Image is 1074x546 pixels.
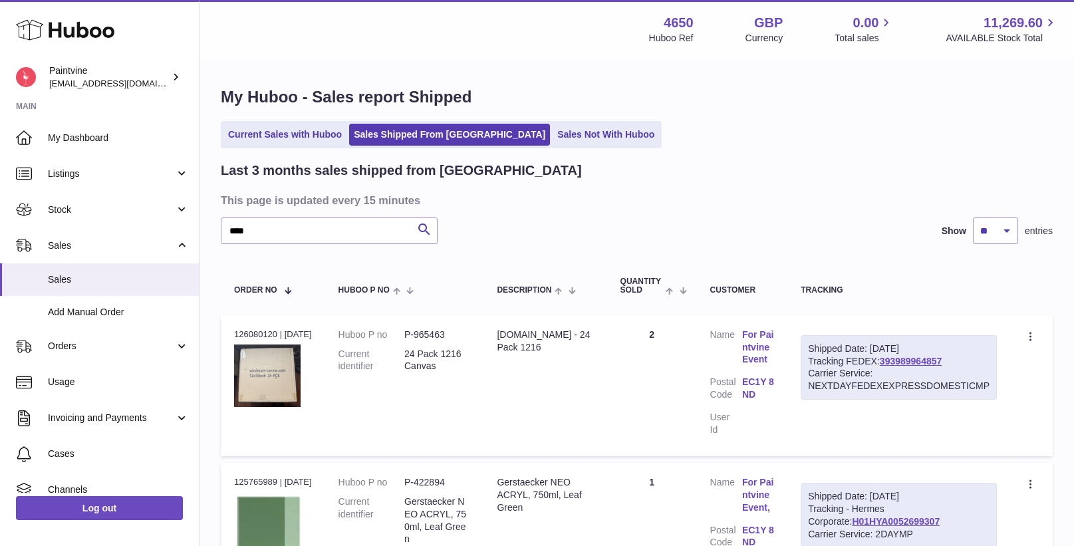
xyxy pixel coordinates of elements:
dd: P-422894 [404,476,470,489]
strong: 4650 [664,14,694,32]
a: For Paintvine Event [742,329,774,366]
img: 46501747297401.png [234,344,301,407]
h1: My Huboo - Sales report Shipped [221,86,1053,108]
a: For Paintvine Event, [742,476,774,514]
div: 126080120 | [DATE] [234,329,312,341]
a: Sales Not With Huboo [553,124,659,146]
dd: Gerstaecker NEO ACRYL, 750ml, Leaf Green [404,495,470,546]
span: Listings [48,168,175,180]
a: 393989964857 [880,356,942,366]
span: My Dashboard [48,132,189,144]
strong: GBP [754,14,783,32]
span: Channels [48,483,189,496]
div: Paintvine [49,65,169,90]
div: Shipped Date: [DATE] [808,342,990,355]
dd: P-965463 [404,329,470,341]
a: 11,269.60 AVAILABLE Stock Total [946,14,1058,45]
dt: Huboo P no [338,476,404,489]
span: Order No [234,286,277,295]
h2: Last 3 months sales shipped from [GEOGRAPHIC_DATA] [221,162,582,180]
span: [EMAIL_ADDRESS][DOMAIN_NAME] [49,78,196,88]
div: Carrier Service: NEXTDAYFEDEXEXPRESSDOMESTICMP [808,367,990,392]
img: euan@paintvine.co.uk [16,67,36,87]
span: Add Manual Order [48,306,189,319]
div: Shipped Date: [DATE] [808,490,990,503]
span: entries [1025,225,1053,237]
dt: Huboo P no [338,329,404,341]
dt: User Id [710,411,742,436]
span: AVAILABLE Stock Total [946,32,1058,45]
span: Sales [48,273,189,286]
span: Description [497,286,551,295]
div: Tracking FEDEX: [801,335,997,400]
dt: Name [710,329,742,370]
div: 125765989 | [DATE] [234,476,312,488]
div: Tracking [801,286,997,295]
span: Stock [48,204,175,216]
span: Total sales [835,32,894,45]
div: Gerstaecker NEO ACRYL, 750ml, Leaf Green [497,476,593,514]
span: 11,269.60 [984,14,1043,32]
div: Carrier Service: 2DAYMP [808,528,990,541]
td: 2 [607,315,697,456]
dt: Current identifier [338,348,404,373]
a: Log out [16,496,183,520]
a: H01HYA0052699307 [852,516,940,527]
span: 0.00 [853,14,879,32]
div: Customer [710,286,775,295]
a: 0.00 Total sales [835,14,894,45]
span: Sales [48,239,175,252]
a: EC1Y 8ND [742,376,774,401]
h3: This page is updated every 15 minutes [221,193,1049,207]
label: Show [942,225,966,237]
span: Usage [48,376,189,388]
a: Current Sales with Huboo [223,124,346,146]
span: Huboo P no [338,286,390,295]
div: Currency [745,32,783,45]
dt: Postal Code [710,376,742,404]
span: Cases [48,448,189,460]
span: Quantity Sold [620,277,663,295]
span: Invoicing and Payments [48,412,175,424]
span: Orders [48,340,175,352]
dd: 24 Pack 1216 Canvas [404,348,470,373]
div: [DOMAIN_NAME] - 24 Pack 1216 [497,329,593,354]
dt: Current identifier [338,495,404,546]
div: Huboo Ref [649,32,694,45]
dt: Name [710,476,742,517]
a: Sales Shipped From [GEOGRAPHIC_DATA] [349,124,550,146]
